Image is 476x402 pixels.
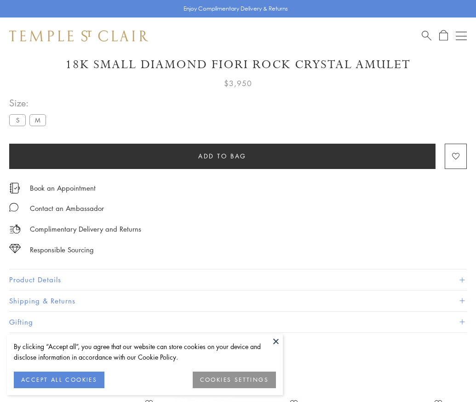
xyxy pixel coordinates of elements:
label: S [9,114,26,126]
div: By clicking “Accept all”, you agree that our website can store cookies on your device and disclos... [14,341,276,362]
button: Product Details [9,269,467,290]
button: Add to bag [9,144,436,169]
span: Size: [9,95,50,111]
p: Complimentary Delivery and Returns [30,223,141,235]
span: $3,950 [224,77,252,89]
a: Book an Appointment [30,183,96,193]
img: icon_delivery.svg [9,223,21,235]
div: Responsible Sourcing [30,244,94,256]
label: M [29,114,46,126]
button: Shipping & Returns [9,291,467,311]
a: Open Shopping Bag [439,30,448,41]
span: Add to bag [198,151,247,161]
a: Search [422,30,431,41]
img: Temple St. Clair [9,30,148,41]
img: icon_sourcing.svg [9,244,21,253]
img: icon_appointment.svg [9,183,20,193]
h1: 18K Small Diamond Fiori Rock Crystal Amulet [9,57,467,73]
button: Gifting [9,312,467,332]
img: MessageIcon-01_2.svg [9,203,18,212]
div: Contact an Ambassador [30,203,104,214]
button: ACCEPT ALL COOKIES [14,372,104,388]
p: Enjoy Complimentary Delivery & Returns [184,4,288,13]
button: COOKIES SETTINGS [193,372,276,388]
button: Open navigation [456,30,467,41]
